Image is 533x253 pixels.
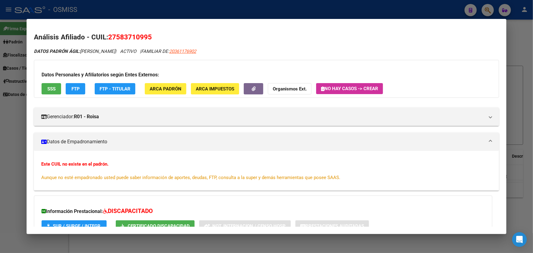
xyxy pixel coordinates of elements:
div: Datos de Empadronamiento [34,151,499,191]
strong: DATOS PADRÓN ÁGIL: [34,49,80,54]
span: Certificado Discapacidad [128,223,190,229]
h3: Información Prestacional: [42,207,485,216]
span: 27583710995 [108,33,152,41]
button: No hay casos -> Crear [316,83,383,94]
mat-expansion-panel-header: Gerenciador:R01 - Roisa [34,108,499,126]
span: SUR / SURGE / INTEGR. [53,223,102,229]
mat-panel-title: Datos de Empadronamiento [41,138,484,145]
button: Not. Internacion / Censo Hosp. [199,220,291,232]
span: FTP - Titular [100,86,130,92]
button: SSS [42,83,61,94]
span: SSS [47,86,56,92]
button: SUR / SURGE / INTEGR. [42,220,107,232]
mat-expansion-panel-header: Datos de Empadronamiento [34,133,499,151]
span: DISCAPACITADO [108,207,153,215]
span: [PERSON_NAME] [34,49,115,54]
strong: Organismos Ext. [273,86,307,92]
span: No hay casos -> Crear [321,86,378,91]
span: FAMILIAR DE: [141,49,196,54]
h2: Análisis Afiliado - CUIL: [34,32,499,42]
mat-panel-title: Gerenciador: [41,113,484,120]
span: 20361176902 [169,49,196,54]
span: ARCA Padrón [150,86,181,92]
button: Organismos Ext. [268,83,312,94]
button: FTP [66,83,85,94]
span: ARCA Impuestos [196,86,234,92]
button: ARCA Padrón [145,83,186,94]
span: Not. Internacion / Censo Hosp. [212,223,286,229]
h3: Datos Personales y Afiliatorios según Entes Externos: [42,71,491,79]
i: | ACTIVO | [34,49,196,54]
span: Aunque no esté empadronado usted puede saber información de aportes, deudas, FTP, consulta a la s... [41,175,340,180]
button: ARCA Impuestos [191,83,239,94]
div: Open Intercom Messenger [512,232,527,247]
button: FTP - Titular [95,83,135,94]
button: Certificado Discapacidad [116,220,195,232]
button: Prestaciones Auditadas [295,220,369,232]
span: Prestaciones Auditadas [305,223,364,229]
strong: R01 - Roisa [74,113,99,120]
span: FTP [71,86,80,92]
strong: Este CUIL no existe en el padrón. [41,161,108,167]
